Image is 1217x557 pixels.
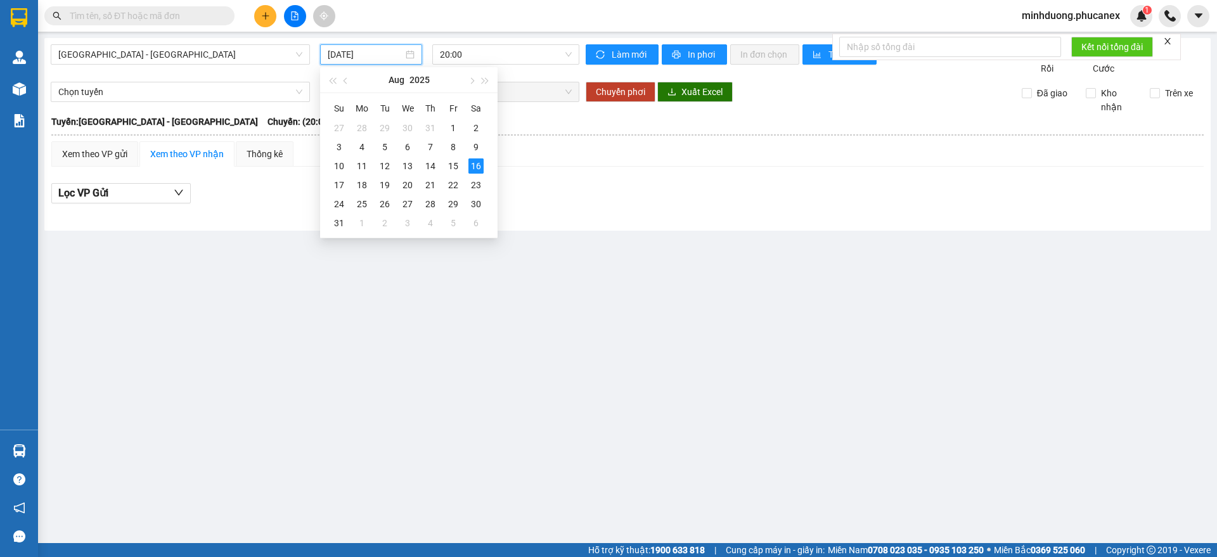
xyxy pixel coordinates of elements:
span: Chọn tuyến [58,82,302,101]
button: Kết nối tổng đài [1071,37,1153,57]
div: 2 [377,215,392,231]
input: Tìm tên, số ĐT hoặc mã đơn [70,9,219,23]
td: 2025-07-31 [419,118,442,138]
td: 2025-08-09 [465,138,487,157]
span: In phơi [688,48,717,61]
td: 2025-09-06 [465,214,487,233]
td: 2025-08-18 [351,176,373,195]
div: 6 [468,215,484,231]
span: Miền Bắc [994,543,1085,557]
td: 2025-08-27 [396,195,419,214]
img: warehouse-icon [13,444,26,458]
img: phone-icon [1164,10,1176,22]
button: file-add [284,5,306,27]
button: In đơn chọn [730,44,799,65]
span: Chuyến: (20:00 [DATE]) [267,115,360,129]
td: 2025-09-03 [396,214,419,233]
span: | [714,543,716,557]
span: Chọn chuyến [440,82,572,101]
td: 2025-07-28 [351,118,373,138]
span: | [1095,543,1097,557]
td: 2025-08-16 [465,157,487,176]
div: 26 [377,196,392,212]
div: 15 [446,158,461,174]
img: logo-vxr [11,8,27,27]
div: 24 [332,196,347,212]
div: 8 [446,139,461,155]
th: Tu [373,98,396,118]
td: 2025-08-28 [419,195,442,214]
td: 2025-08-08 [442,138,465,157]
span: Trên xe [1160,86,1198,100]
td: 2025-08-21 [419,176,442,195]
div: 17 [332,177,347,193]
span: Nha Trang - Sài Gòn [58,45,302,64]
th: We [396,98,419,118]
th: Mo [351,98,373,118]
td: 2025-07-27 [328,118,351,138]
span: Cung cấp máy in - giấy in: [726,543,825,557]
td: 2025-08-23 [465,176,487,195]
span: Miền Nam [828,543,984,557]
span: Hỗ trợ kỹ thuật: [588,543,705,557]
div: 21 [423,177,438,193]
div: 12 [377,158,392,174]
div: Xem theo VP nhận [150,147,224,161]
td: 2025-08-11 [351,157,373,176]
span: notification [13,502,25,514]
td: 2025-08-22 [442,176,465,195]
th: Sa [465,98,487,118]
div: 30 [468,196,484,212]
div: 6 [400,139,415,155]
div: 25 [354,196,370,212]
div: 5 [446,215,461,231]
td: 2025-09-02 [373,214,396,233]
span: caret-down [1193,10,1204,22]
td: 2025-08-06 [396,138,419,157]
td: 2025-08-17 [328,176,351,195]
button: bar-chartThống kê [802,44,877,65]
span: ⚪️ [987,547,991,553]
span: Kho nhận [1096,86,1140,114]
div: 23 [468,177,484,193]
td: 2025-07-29 [373,118,396,138]
img: warehouse-icon [13,82,26,96]
div: 4 [423,215,438,231]
div: 19 [377,177,392,193]
td: 2025-08-04 [351,138,373,157]
img: icon-new-feature [1136,10,1147,22]
div: 1 [354,215,370,231]
div: 13 [400,158,415,174]
td: 2025-08-13 [396,157,419,176]
td: 2025-08-01 [442,118,465,138]
td: 2025-08-29 [442,195,465,214]
sup: 1 [1143,6,1152,15]
div: 31 [332,215,347,231]
span: question-circle [13,473,25,485]
span: 20:00 [440,45,572,64]
th: Th [419,98,442,118]
div: 28 [354,120,370,136]
strong: 0708 023 035 - 0935 103 250 [868,545,984,555]
td: 2025-08-10 [328,157,351,176]
th: Su [328,98,351,118]
div: 4 [354,139,370,155]
div: 27 [400,196,415,212]
span: minhduong.phucanex [1012,8,1130,23]
td: 2025-08-07 [419,138,442,157]
td: 2025-08-20 [396,176,419,195]
button: aim [313,5,335,27]
button: Aug [389,67,404,93]
span: 1 [1145,6,1149,15]
button: caret-down [1187,5,1209,27]
button: 2025 [409,67,430,93]
td: 2025-08-05 [373,138,396,157]
div: 29 [377,120,392,136]
div: 28 [423,196,438,212]
div: 29 [446,196,461,212]
td: 2025-08-25 [351,195,373,214]
td: 2025-08-03 [328,138,351,157]
span: down [174,188,184,198]
input: 16/08/2025 [328,48,403,61]
td: 2025-08-15 [442,157,465,176]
